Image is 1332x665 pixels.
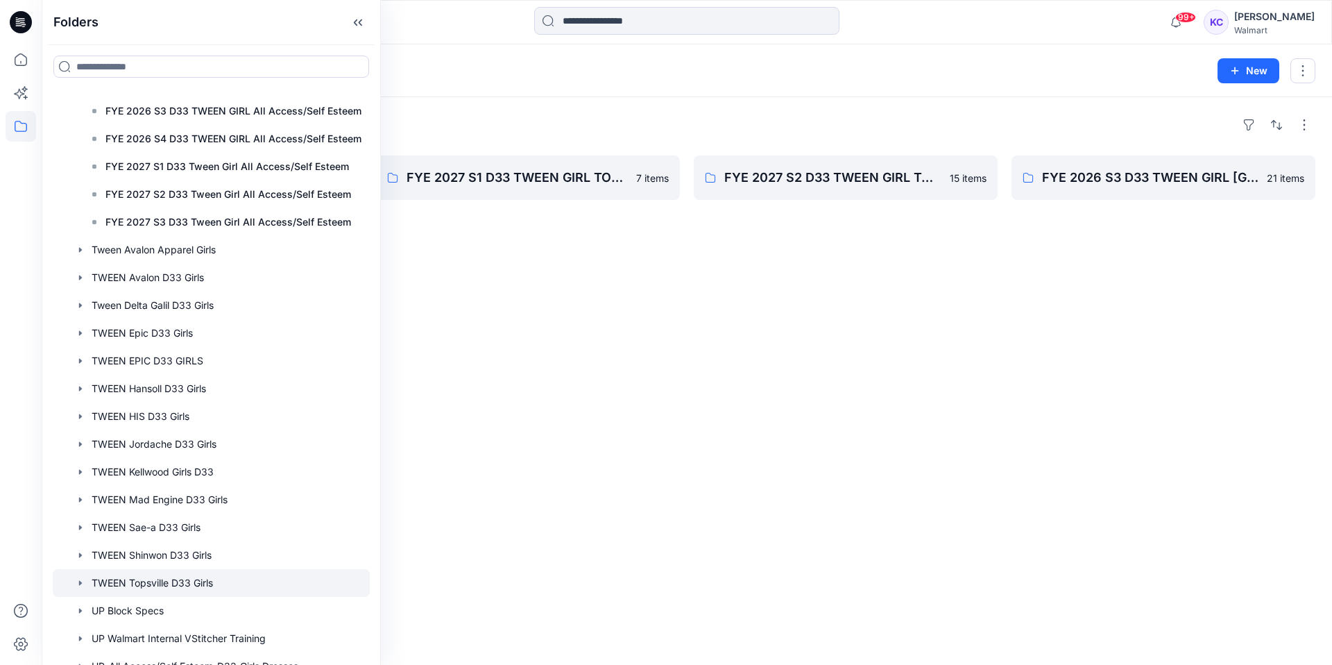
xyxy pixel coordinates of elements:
[105,186,351,203] p: FYE 2027 S2 D33 Tween Girl All Access/Self Esteem
[1204,10,1229,35] div: KC
[950,171,987,185] p: 15 items
[105,103,361,119] p: FYE 2026 S3 D33 TWEEN GIRL All Access/Self Esteem
[58,280,1315,297] h4: Styles
[105,158,349,175] p: FYE 2027 S1 D33 Tween Girl All Access/Self Esteem
[376,155,680,200] a: FYE 2027 S1 D33 TWEEN GIRL TOPSVILLE7 items
[1234,25,1315,35] div: Walmart
[1234,8,1315,25] div: [PERSON_NAME]
[694,155,998,200] a: FYE 2027 S2 D33 TWEEN GIRL TOPSVILLE15 items
[1011,155,1315,200] a: FYE 2026 S3 D33 TWEEN GIRL [GEOGRAPHIC_DATA]21 items
[1218,58,1279,83] button: New
[724,168,941,187] p: FYE 2027 S2 D33 TWEEN GIRL TOPSVILLE
[105,214,351,230] p: FYE 2027 S3 D33 Tween Girl All Access/Self Esteem
[1042,168,1258,187] p: FYE 2026 S3 D33 TWEEN GIRL [GEOGRAPHIC_DATA]
[636,171,669,185] p: 7 items
[1175,12,1196,23] span: 99+
[105,131,361,147] p: FYE 2026 S4 D33 TWEEN GIRL All Access/Self Esteem
[407,168,628,187] p: FYE 2027 S1 D33 TWEEN GIRL TOPSVILLE
[1267,171,1304,185] p: 21 items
